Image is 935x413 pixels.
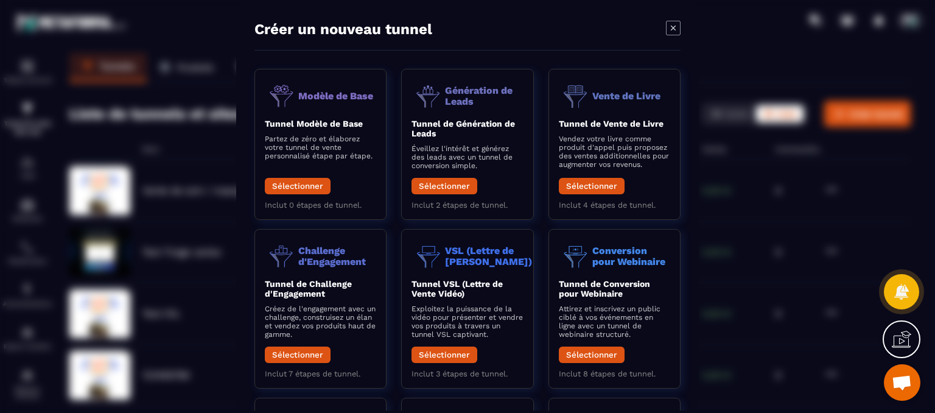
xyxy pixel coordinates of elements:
b: Tunnel de Génération de Leads [411,119,515,138]
p: Génération de Leads [445,85,523,107]
b: Tunnel de Challenge d'Engagement [265,279,352,298]
button: Sélectionner [559,347,625,363]
p: Conversion pour Webinaire [592,245,670,267]
img: funnel-objective-icon [265,239,298,273]
button: Sélectionner [411,347,477,363]
img: funnel-objective-icon [559,239,592,273]
p: Inclut 3 étapes de tunnel. [411,369,523,378]
b: Tunnel VSL (Lettre de Vente Vidéo) [411,279,503,298]
img: funnel-objective-icon [265,79,298,113]
p: Inclut 8 étapes de tunnel. [559,369,670,378]
p: Modèle de Base [298,91,373,102]
b: Tunnel Modèle de Base [265,119,363,129]
p: Vente de Livre [592,91,660,102]
p: Challenge d'Engagement [298,245,376,267]
p: Inclut 7 étapes de tunnel. [265,369,376,378]
p: Partez de zéro et élaborez votre tunnel de vente personnalisé étape par étape. [265,135,376,160]
button: Sélectionner [265,178,331,194]
img: funnel-objective-icon [559,79,592,113]
h4: Créer un nouveau tunnel [254,21,432,38]
b: Tunnel de Vente de Livre [559,119,664,129]
p: Vendez votre livre comme produit d'appel puis proposez des ventes additionnelles pour augmenter v... [559,135,670,169]
p: Attirez et inscrivez un public ciblé à vos événements en ligne avec un tunnel de webinaire struct... [559,305,670,339]
p: Inclut 4 étapes de tunnel. [559,200,670,210]
img: funnel-objective-icon [411,79,445,113]
button: Sélectionner [559,178,625,194]
img: funnel-objective-icon [411,239,445,273]
p: Exploitez la puissance de la vidéo pour présenter et vendre vos produits à travers un tunnel VSL ... [411,305,523,339]
button: Sélectionner [265,347,331,363]
p: Inclut 2 étapes de tunnel. [411,200,523,210]
p: VSL (Lettre de [PERSON_NAME]) [445,245,532,267]
button: Sélectionner [411,178,477,194]
p: Créez de l'engagement avec un challenge, construisez un élan et vendez vos produits haut de gamme. [265,305,376,339]
div: Ouvrir le chat [884,364,920,401]
p: Inclut 0 étapes de tunnel. [265,200,376,210]
b: Tunnel de Conversion pour Webinaire [559,279,650,298]
p: Éveillez l'intérêt et générez des leads avec un tunnel de conversion simple. [411,144,523,170]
